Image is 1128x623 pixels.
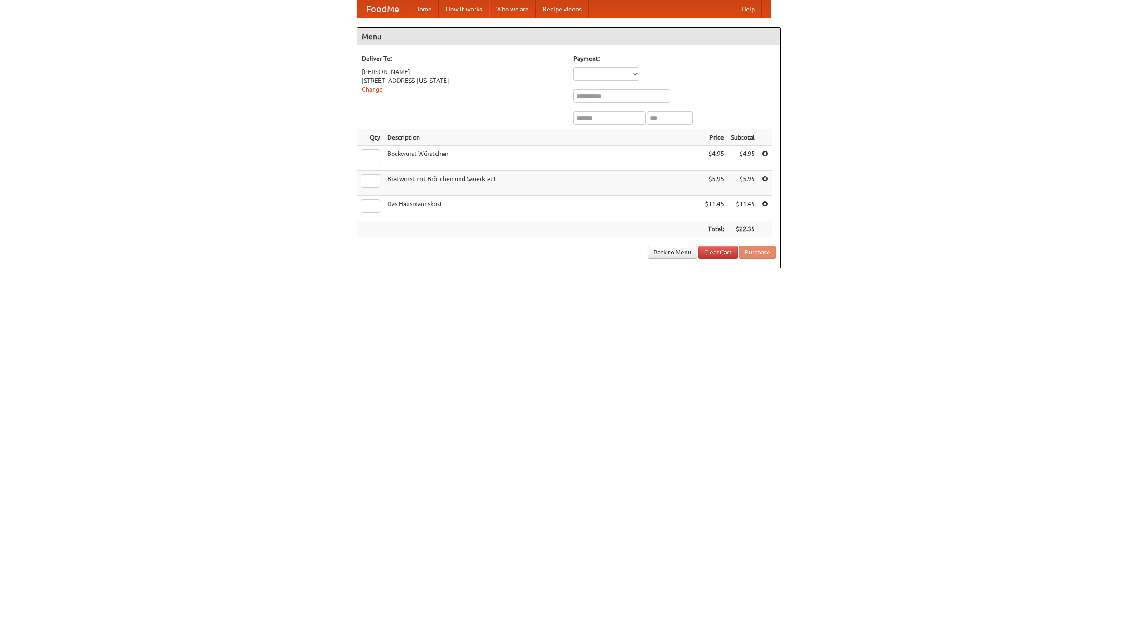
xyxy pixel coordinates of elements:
[357,129,384,146] th: Qty
[357,28,780,45] h4: Menu
[362,76,564,85] div: [STREET_ADDRESS][US_STATE]
[698,246,738,259] a: Clear Cart
[648,246,697,259] a: Back to Menu
[384,146,701,171] td: Bockwurst Würstchen
[739,246,776,259] button: Purchase
[384,171,701,196] td: Bratwurst mit Brötchen und Sauerkraut
[727,196,758,221] td: $11.45
[735,0,762,18] a: Help
[701,146,727,171] td: $4.95
[727,171,758,196] td: $5.95
[384,196,701,221] td: Das Hausmannskost
[362,86,383,93] a: Change
[357,0,408,18] a: FoodMe
[439,0,489,18] a: How it works
[536,0,589,18] a: Recipe videos
[362,54,564,63] h5: Deliver To:
[727,129,758,146] th: Subtotal
[701,129,727,146] th: Price
[573,54,776,63] h5: Payment:
[384,129,701,146] th: Description
[701,171,727,196] td: $5.95
[727,221,758,237] th: $22.35
[489,0,536,18] a: Who we are
[408,0,439,18] a: Home
[362,67,564,76] div: [PERSON_NAME]
[701,221,727,237] th: Total:
[727,146,758,171] td: $4.95
[701,196,727,221] td: $11.45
